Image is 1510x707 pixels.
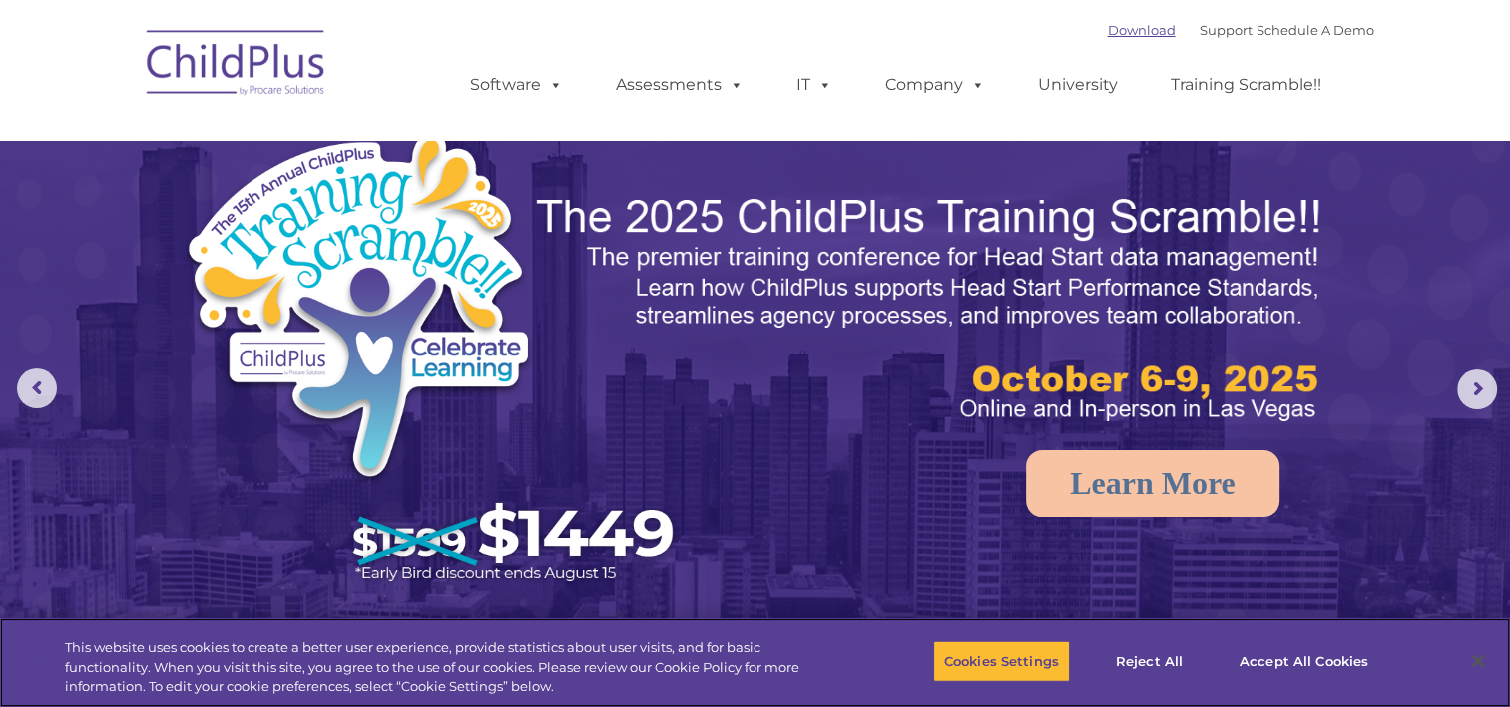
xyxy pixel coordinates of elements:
a: Support [1200,22,1253,38]
a: Training Scramble!! [1151,65,1341,105]
font: | [1108,22,1374,38]
a: University [1018,65,1138,105]
a: IT [776,65,852,105]
span: Last name [277,132,338,147]
a: Learn More [1026,450,1279,517]
span: Phone number [277,214,362,229]
a: Assessments [596,65,763,105]
button: Reject All [1087,640,1212,682]
button: Accept All Cookies [1229,640,1379,682]
button: Cookies Settings [933,640,1070,682]
a: Download [1108,22,1176,38]
div: This website uses cookies to create a better user experience, provide statistics about user visit... [65,638,830,697]
a: Schedule A Demo [1257,22,1374,38]
button: Close [1456,639,1500,683]
a: Company [865,65,1005,105]
a: Software [450,65,583,105]
img: ChildPlus by Procare Solutions [137,16,336,116]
